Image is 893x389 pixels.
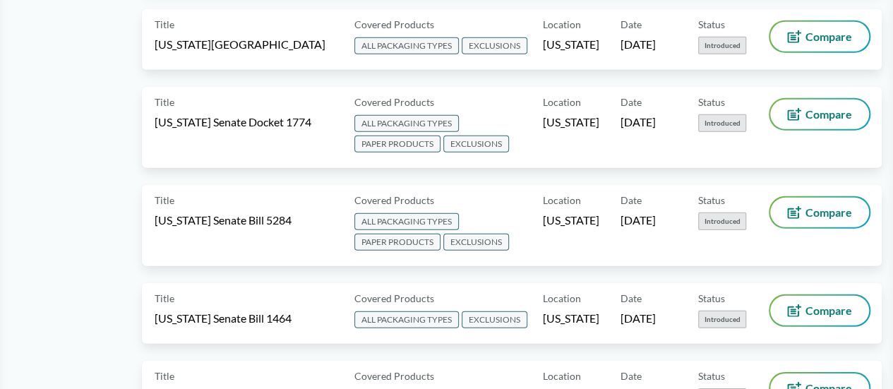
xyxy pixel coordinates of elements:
span: ALL PACKAGING TYPES [354,37,459,54]
span: Location [543,95,581,109]
span: ALL PACKAGING TYPES [354,311,459,328]
span: PAPER PRODUCTS [354,136,440,152]
span: Date [621,17,642,32]
span: Location [543,193,581,208]
span: Covered Products [354,95,434,109]
span: [US_STATE] [543,311,599,326]
span: EXCLUSIONS [443,136,509,152]
span: [US_STATE] Senate Bill 5284 [155,213,292,228]
span: [DATE] [621,311,656,326]
span: Covered Products [354,291,434,306]
span: Title [155,95,174,109]
button: Compare [770,100,869,129]
span: ALL PACKAGING TYPES [354,115,459,132]
span: [US_STATE] Senate Bill 1464 [155,311,292,326]
button: Compare [770,198,869,227]
span: Title [155,291,174,306]
span: Introduced [698,37,746,54]
span: [US_STATE] Senate Docket 1774 [155,114,311,130]
span: Compare [805,305,852,316]
span: Covered Products [354,193,434,208]
span: [DATE] [621,37,656,52]
span: Compare [805,109,852,120]
button: Compare [770,296,869,325]
span: Status [698,17,725,32]
span: Compare [805,31,852,42]
span: Status [698,193,725,208]
span: Location [543,17,581,32]
span: Title [155,193,174,208]
span: ALL PACKAGING TYPES [354,213,459,230]
span: Covered Products [354,369,434,383]
span: [DATE] [621,114,656,130]
span: Date [621,95,642,109]
span: Title [155,17,174,32]
span: [US_STATE] [543,114,599,130]
span: [US_STATE] [543,37,599,52]
span: Title [155,369,174,383]
span: Date [621,369,642,383]
span: Status [698,369,725,383]
span: Date [621,193,642,208]
span: PAPER PRODUCTS [354,234,440,251]
span: Location [543,369,581,383]
span: Introduced [698,213,746,230]
span: Covered Products [354,17,434,32]
span: Status [698,95,725,109]
span: EXCLUSIONS [462,37,527,54]
span: Introduced [698,114,746,132]
span: Location [543,291,581,306]
button: Compare [770,22,869,52]
span: Compare [805,207,852,218]
span: Introduced [698,311,746,328]
span: Status [698,291,725,306]
span: [US_STATE][GEOGRAPHIC_DATA] [155,37,325,52]
span: Date [621,291,642,306]
span: [DATE] [621,213,656,228]
span: [US_STATE] [543,213,599,228]
span: EXCLUSIONS [443,234,509,251]
span: EXCLUSIONS [462,311,527,328]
